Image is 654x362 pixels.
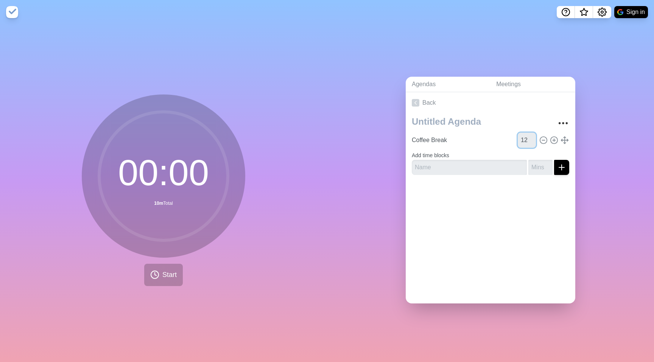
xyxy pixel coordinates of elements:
[557,6,575,18] button: Help
[6,6,18,18] img: timeblocks logo
[406,92,575,113] a: Back
[528,160,553,175] input: Mins
[593,6,611,18] button: Settings
[144,264,183,286] button: Start
[518,133,536,148] input: Mins
[412,160,527,175] input: Name
[556,116,571,131] button: More
[575,6,593,18] button: What’s new
[409,133,516,148] input: Name
[617,9,623,15] img: google logo
[162,270,177,280] span: Start
[406,77,490,92] a: Agendas
[490,77,575,92] a: Meetings
[412,152,449,158] label: Add time blocks
[614,6,648,18] button: Sign in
